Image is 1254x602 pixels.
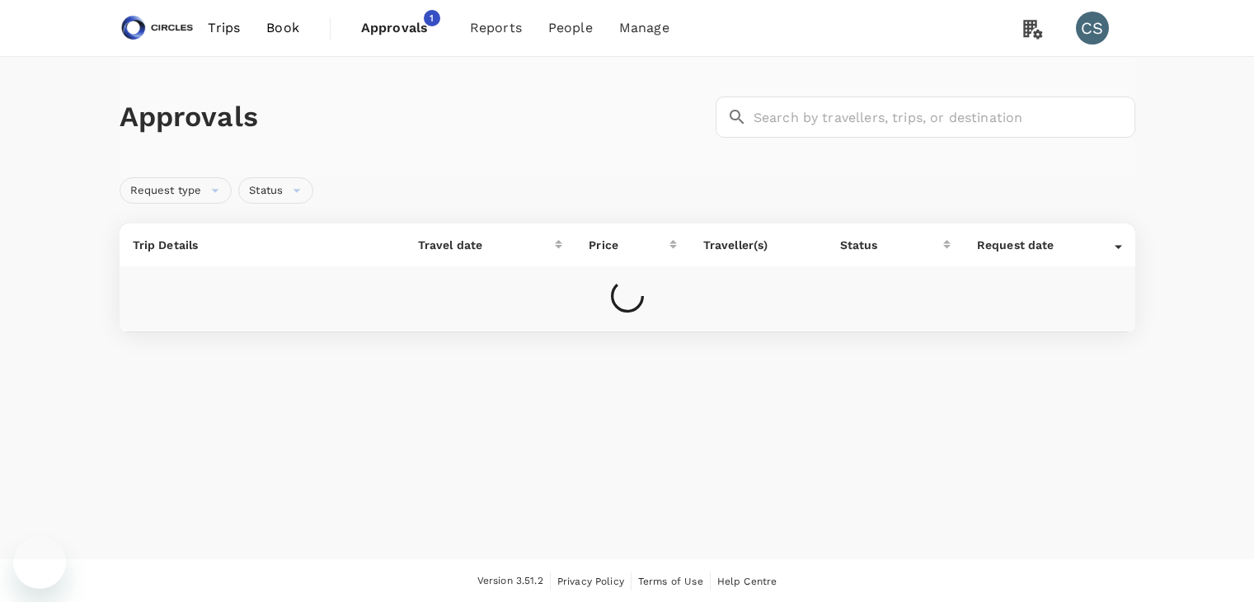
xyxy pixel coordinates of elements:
[703,237,814,253] p: Traveller(s)
[120,100,709,134] h1: Approvals
[13,536,66,589] iframe: Button to launch messaging window
[717,572,777,590] a: Help Centre
[208,18,240,38] span: Trips
[238,177,313,204] div: Status
[717,576,777,587] span: Help Centre
[120,10,195,46] img: Circles
[477,573,543,590] span: Version 3.51.2
[977,237,1115,253] div: Request date
[840,237,943,253] div: Status
[424,10,440,26] span: 1
[120,177,232,204] div: Request type
[239,183,293,199] span: Status
[557,572,624,590] a: Privacy Policy
[638,572,703,590] a: Terms of Use
[557,576,624,587] span: Privacy Policy
[470,18,522,38] span: Reports
[619,18,669,38] span: Manage
[548,18,593,38] span: People
[361,18,444,38] span: Approvals
[638,576,703,587] span: Terms of Use
[754,96,1135,138] input: Search by travellers, trips, or destination
[266,18,299,38] span: Book
[1076,12,1109,45] div: CS
[120,183,212,199] span: Request type
[418,237,556,253] div: Travel date
[589,237,669,253] div: Price
[133,237,392,253] p: Trip Details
